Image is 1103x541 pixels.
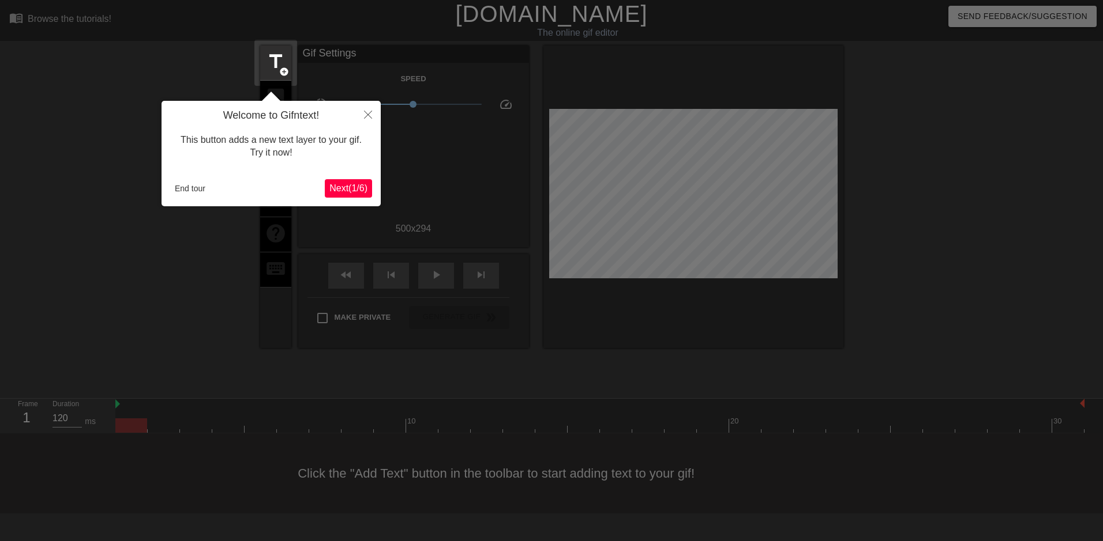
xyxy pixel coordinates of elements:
button: Close [355,101,381,127]
div: This button adds a new text layer to your gif. Try it now! [170,122,372,171]
button: Next [325,179,372,198]
button: End tour [170,180,210,197]
span: Next ( 1 / 6 ) [329,183,367,193]
h4: Welcome to Gifntext! [170,109,372,122]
